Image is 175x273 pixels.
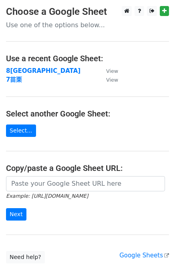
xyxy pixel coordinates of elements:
[119,252,169,259] a: Google Sheets
[6,163,169,173] h4: Copy/paste a Google Sheet URL:
[6,109,169,118] h4: Select another Google Sheet:
[6,54,169,63] h4: Use a recent Google Sheet:
[98,67,118,74] a: View
[106,68,118,74] small: View
[6,21,169,29] p: Use one of the options below...
[98,76,118,83] a: View
[6,6,169,18] h3: Choose a Google Sheet
[6,124,36,137] a: Select...
[6,76,22,83] a: 7苗栗
[6,176,165,191] input: Paste your Google Sheet URL here
[106,77,118,83] small: View
[6,67,80,74] a: 8[GEOGRAPHIC_DATA]
[6,193,88,199] small: Example: [URL][DOMAIN_NAME]
[6,251,45,263] a: Need help?
[6,208,26,221] input: Next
